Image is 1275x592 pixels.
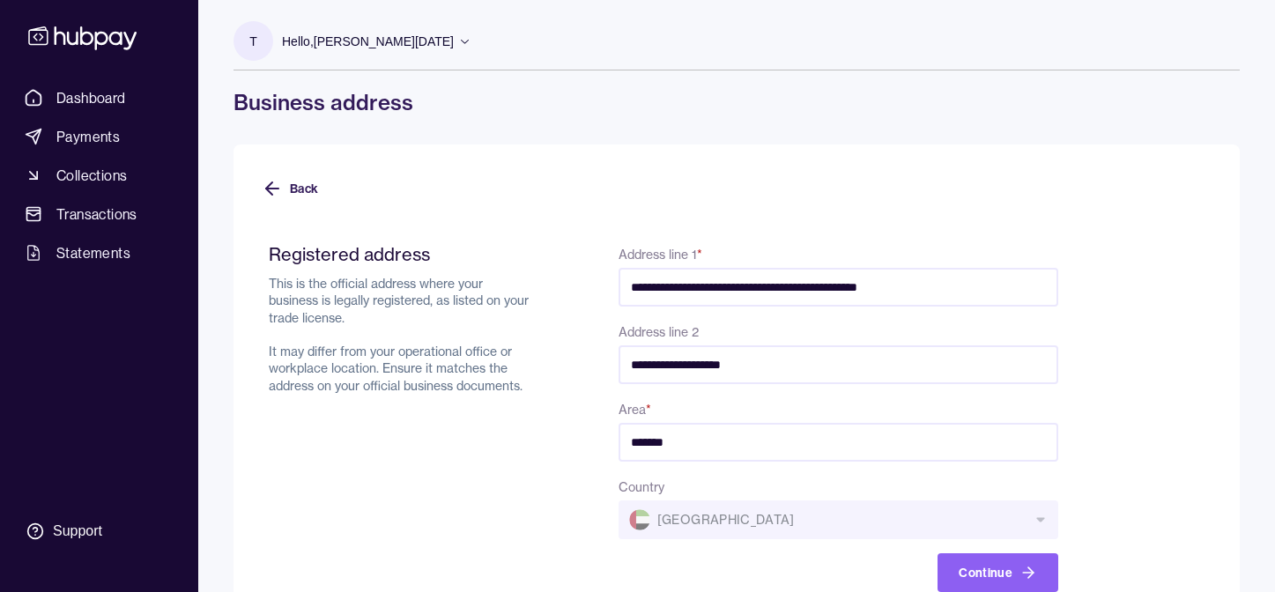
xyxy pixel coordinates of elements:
[249,32,257,51] p: T
[262,169,318,208] button: Back
[938,553,1058,592] button: Continue
[282,32,454,51] p: Hello, [PERSON_NAME][DATE]
[56,165,127,186] span: Collections
[56,87,126,108] span: Dashboard
[269,243,534,265] h2: Registered address
[56,203,137,225] span: Transactions
[56,242,130,263] span: Statements
[18,82,181,114] a: Dashboard
[18,237,181,269] a: Statements
[18,513,181,550] a: Support
[56,126,120,147] span: Payments
[18,198,181,230] a: Transactions
[619,479,664,495] label: Country
[234,88,1240,116] h1: Business address
[619,247,702,263] label: Address line 1
[18,121,181,152] a: Payments
[619,402,651,418] label: Area
[619,324,699,340] label: Address line 2
[18,159,181,191] a: Collections
[53,522,102,541] div: Support
[269,276,534,395] p: This is the official address where your business is legally registered, as listed on your trade l...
